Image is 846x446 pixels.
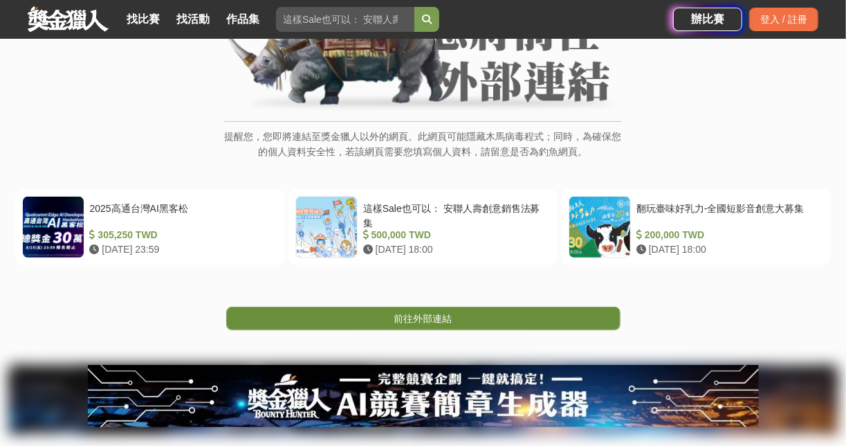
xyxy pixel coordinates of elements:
input: 這樣Sale也可以： 安聯人壽創意銷售法募集 [276,7,414,32]
div: 翻玩臺味好乳力-全國短影音創意大募集 [636,202,818,228]
div: [DATE] 18:00 [636,242,818,257]
a: 找比賽 [121,10,165,29]
div: 這樣Sale也可以： 安聯人壽創意銷售法募集 [363,202,545,228]
a: 這樣Sale也可以： 安聯人壽創意銷售法募集 500,000 TWD [DATE] 18:00 [288,189,558,265]
a: 找活動 [171,10,215,29]
div: 登入 / 註冊 [749,8,818,31]
a: 辦比賽 [673,8,742,31]
img: e66c81bb-b616-479f-8cf1-2a61d99b1888.jpg [88,365,759,427]
a: 前往外部連結 [226,307,620,330]
div: 2025高通台灣AI黑客松 [90,202,272,228]
a: 2025高通台灣AI黑客松 305,250 TWD [DATE] 23:59 [15,189,284,265]
div: 305,250 TWD [90,228,272,242]
a: 翻玩臺味好乳力-全國短影音創意大募集 200,000 TWD [DATE] 18:00 [562,189,831,265]
a: 作品集 [221,10,265,29]
div: 200,000 TWD [636,228,818,242]
div: [DATE] 23:59 [90,242,272,257]
span: 前往外部連結 [394,313,452,324]
div: [DATE] 18:00 [363,242,545,257]
p: 提醒您，您即將連結至獎金獵人以外的網頁。此網頁可能隱藏木馬病毒程式；同時，為確保您的個人資料安全性，若該網頁需要您填寫個人資料，請留意是否為釣魚網頁。 [224,129,622,174]
div: 500,000 TWD [363,228,545,242]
